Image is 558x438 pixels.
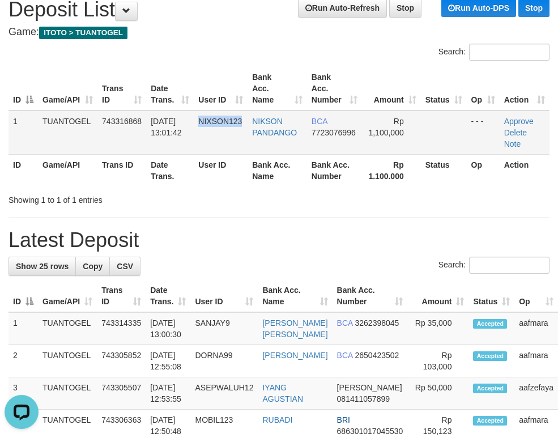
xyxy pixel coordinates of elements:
[337,415,350,424] span: BRI
[407,345,468,377] td: Rp 103,000
[500,67,550,110] th: Action: activate to sort column ascending
[146,312,190,345] td: [DATE] 13:00:30
[368,117,403,137] span: Rp 1,100,000
[146,154,194,186] th: Date Trans.
[262,415,292,424] a: RUBADI
[38,377,97,410] td: TUANTOGEL
[190,312,258,345] td: SANJAY9
[97,280,146,312] th: Trans ID: activate to sort column ascending
[468,280,514,312] th: Status: activate to sort column ascending
[514,345,558,377] td: aafmara
[38,154,97,186] th: Game/API
[337,351,353,360] span: BCA
[262,318,327,339] a: [PERSON_NAME] [PERSON_NAME]
[362,67,420,110] th: Amount: activate to sort column ascending
[190,280,258,312] th: User ID: activate to sort column ascending
[198,117,242,126] span: NIXSON123
[312,117,327,126] span: BCA
[504,117,534,126] a: Approve
[514,312,558,345] td: aafmara
[8,190,224,206] div: Showing 1 to 1 of 1 entries
[38,110,97,155] td: TUANTOGEL
[194,67,248,110] th: User ID: activate to sort column ascending
[8,280,38,312] th: ID: activate to sort column descending
[262,383,303,403] a: IYANG AGUSTIAN
[467,154,500,186] th: Op
[438,44,550,61] label: Search:
[5,5,39,39] button: Open LiveChat chat widget
[8,110,38,155] td: 1
[407,377,468,410] td: Rp 50,000
[102,117,142,126] span: 743316868
[469,44,550,61] input: Search:
[146,67,194,110] th: Date Trans.: activate to sort column ascending
[504,128,527,137] a: Delete
[117,262,133,271] span: CSV
[83,262,103,271] span: Copy
[248,67,307,110] th: Bank Acc. Name: activate to sort column ascending
[38,280,97,312] th: Game/API: activate to sort column ascending
[312,128,356,137] span: Copy 7723076996 to clipboard
[337,427,403,436] span: Copy 686301017045530 to clipboard
[190,345,258,377] td: DORNA99
[39,27,127,39] span: ITOTO > TUANTOGEL
[337,394,390,403] span: Copy 081411057899 to clipboard
[8,345,38,377] td: 2
[97,154,146,186] th: Trans ID
[38,312,97,345] td: TUANTOGEL
[504,139,521,148] a: Note
[97,312,146,345] td: 743314335
[151,117,182,137] span: [DATE] 13:01:42
[8,154,38,186] th: ID
[146,345,190,377] td: [DATE] 12:55:08
[438,257,550,274] label: Search:
[38,345,97,377] td: TUANTOGEL
[307,154,363,186] th: Bank Acc. Number
[333,280,408,312] th: Bank Acc. Number: activate to sort column ascending
[514,280,558,312] th: Op: activate to sort column ascending
[469,257,550,274] input: Search:
[407,280,468,312] th: Amount: activate to sort column ascending
[97,377,146,410] td: 743305507
[473,319,507,329] span: Accepted
[467,67,500,110] th: Op: activate to sort column ascending
[473,416,507,426] span: Accepted
[75,257,110,276] a: Copy
[500,154,550,186] th: Action
[355,318,399,328] span: Copy 3262398045 to clipboard
[467,110,500,155] td: - - -
[248,154,307,186] th: Bank Acc. Name
[146,377,190,410] td: [DATE] 12:53:55
[337,383,402,392] span: [PERSON_NAME]
[97,345,146,377] td: 743305852
[38,67,97,110] th: Game/API: activate to sort column ascending
[8,27,550,38] h4: Game:
[190,377,258,410] td: ASEPWALUH12
[262,351,327,360] a: [PERSON_NAME]
[194,154,248,186] th: User ID
[473,351,507,361] span: Accepted
[16,262,69,271] span: Show 25 rows
[307,67,363,110] th: Bank Acc. Number: activate to sort column ascending
[421,154,467,186] th: Status
[8,257,76,276] a: Show 25 rows
[258,280,332,312] th: Bank Acc. Name: activate to sort column ascending
[252,117,297,137] a: NIKSON PANDANGO
[146,280,190,312] th: Date Trans.: activate to sort column ascending
[473,384,507,393] span: Accepted
[109,257,140,276] a: CSV
[407,312,468,345] td: Rp 35,000
[362,154,420,186] th: Rp 1.100.000
[8,229,550,252] h1: Latest Deposit
[514,377,558,410] td: aafzefaya
[8,67,38,110] th: ID: activate to sort column descending
[97,67,146,110] th: Trans ID: activate to sort column ascending
[337,318,353,328] span: BCA
[355,351,399,360] span: Copy 2650423502 to clipboard
[8,312,38,345] td: 1
[8,377,38,410] td: 3
[421,67,467,110] th: Status: activate to sort column ascending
